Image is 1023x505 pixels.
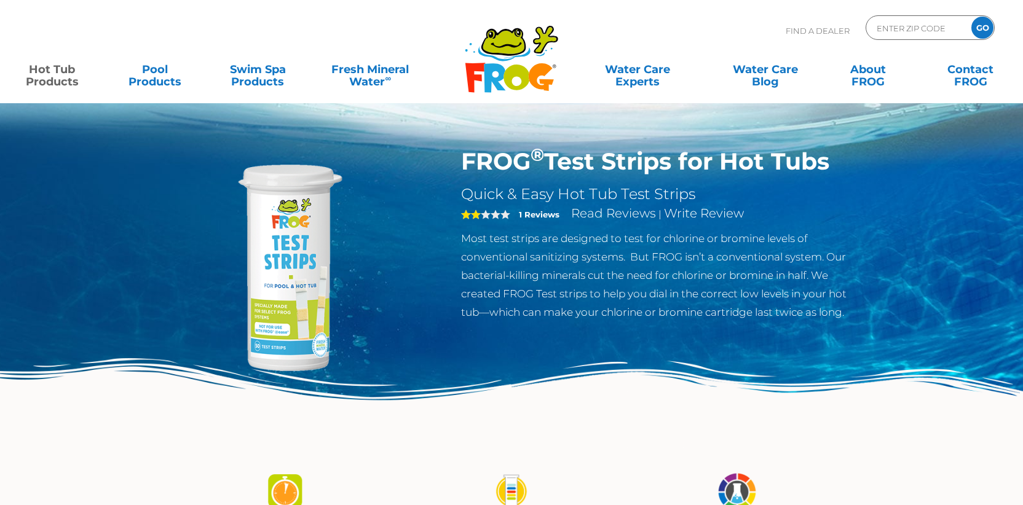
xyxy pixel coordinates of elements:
[115,57,195,82] a: PoolProducts
[828,57,908,82] a: AboutFROG
[531,144,544,165] sup: ®
[931,57,1011,82] a: ContactFROG
[573,57,703,82] a: Water CareExperts
[218,57,298,82] a: Swim SpaProducts
[658,208,662,220] span: |
[875,19,958,37] input: Zip Code Form
[519,209,559,219] strong: 1 Reviews
[461,185,863,203] h2: Quick & Easy Hot Tub Test Strips
[161,147,407,393] img: Frog-Test-Strip-bottle-e1609632768520.png
[12,57,92,82] a: Hot TubProducts
[664,206,744,221] a: Write Review
[725,57,805,82] a: Water CareBlog
[571,206,656,221] a: Read Reviews
[385,73,391,83] sup: ∞
[461,147,863,176] h1: FROG Test Strips for Hot Tubs
[971,17,993,39] input: GO
[786,15,850,46] p: Find A Dealer
[461,209,481,219] span: 2
[461,229,863,321] p: Most test strips are designed to test for chlorine or bromine levels of conventional sanitizing s...
[320,57,420,82] a: Fresh MineralWater∞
